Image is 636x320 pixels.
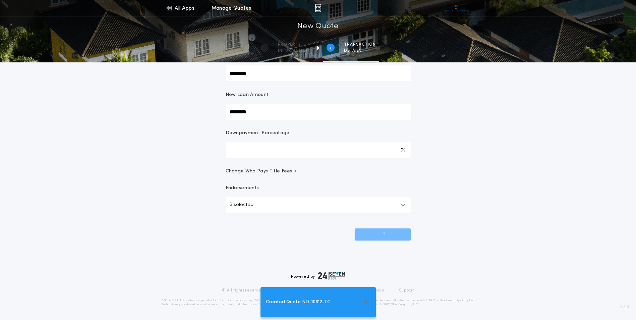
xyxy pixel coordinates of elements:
span: information [278,48,309,53]
span: details [344,48,376,53]
span: Property [278,42,309,47]
h2: 2 [329,45,332,50]
p: 3 selected [230,201,253,209]
input: Sale Price [226,65,411,82]
span: Change Who Pays Title Fees [226,168,298,175]
input: New Loan Amount [226,104,411,120]
button: Change Who Pays Title Fees [226,168,411,175]
input: Downpayment Percentage [226,142,411,158]
span: Transaction [344,42,376,47]
img: img [315,4,321,12]
p: Downpayment Percentage [226,130,290,137]
div: Powered by [291,272,345,280]
h1: New Quote [297,21,338,32]
img: vs-icon [443,5,468,11]
p: Endorsements [226,185,411,192]
span: Created Quote ND-10612-TC [266,299,331,306]
p: New Loan Amount [226,92,269,98]
img: logo [318,272,345,280]
button: 3 selected [226,197,411,213]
